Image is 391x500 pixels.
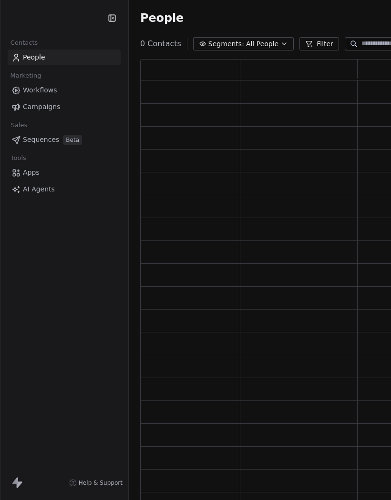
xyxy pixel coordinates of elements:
a: Apps [8,165,121,180]
a: AI Agents [8,181,121,197]
a: Workflows [8,82,121,98]
span: Sales [7,118,31,132]
span: Campaigns [23,102,60,112]
span: Beta [63,135,82,145]
span: Segments: [208,39,244,49]
span: People [23,52,45,62]
span: Sequences [23,135,59,145]
span: Help & Support [79,479,123,487]
a: SequencesBeta [8,132,121,148]
span: Contacts [6,36,42,50]
a: People [8,50,121,65]
span: Apps [23,168,40,178]
span: Workflows [23,85,57,95]
span: People [140,11,184,25]
span: AI Agents [23,184,55,194]
span: 0 Contacts [140,38,181,50]
button: Filter [299,37,339,50]
span: Tools [7,151,30,165]
span: All People [246,39,278,49]
a: Campaigns [8,99,121,115]
a: Help & Support [69,479,123,487]
span: Marketing [6,69,45,83]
